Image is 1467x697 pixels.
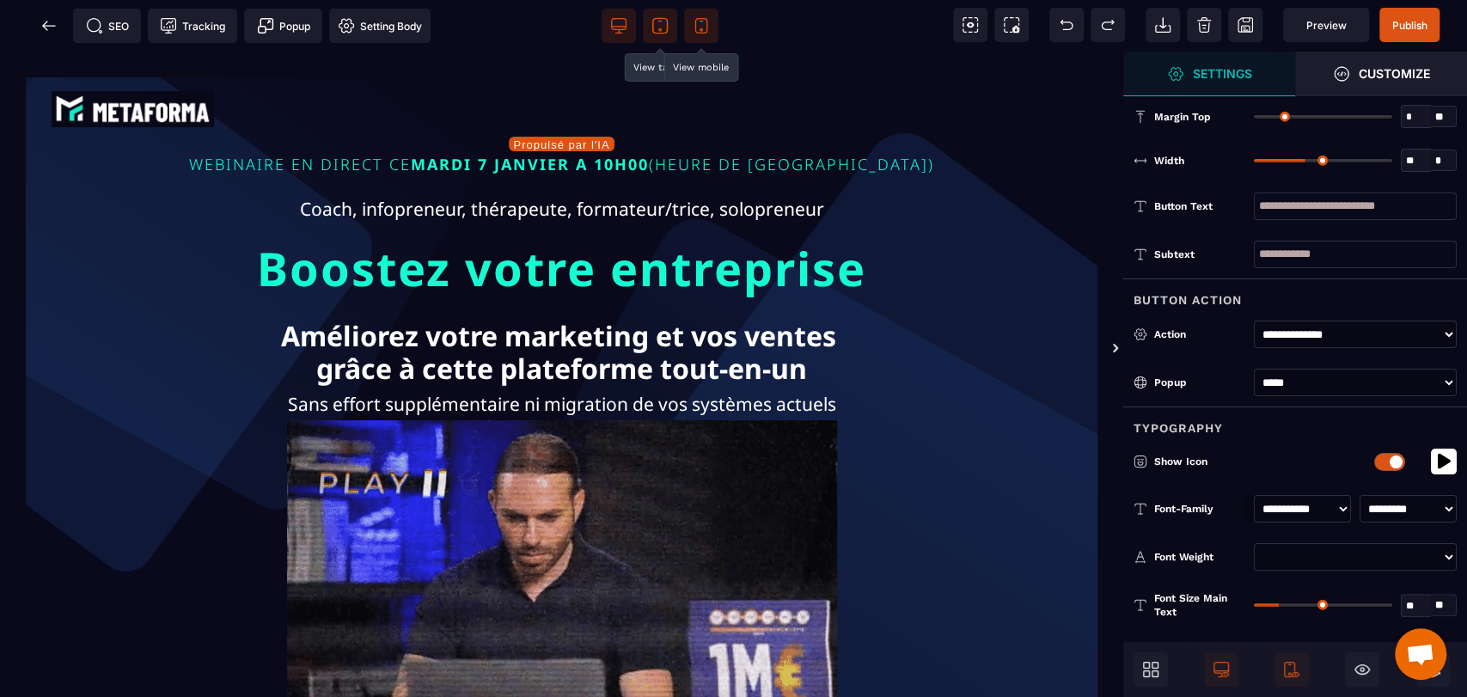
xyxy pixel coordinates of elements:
[1134,453,1348,470] p: Show Icon
[1154,639,1245,667] span: Font Size Sub Text
[1134,652,1168,687] span: Open Blocks
[1154,591,1245,619] span: Font Size Main Text
[1154,198,1245,215] div: Button Text
[643,9,677,43] span: View tablet
[1345,652,1379,687] span: Cmd Hidden Block
[150,338,974,368] text: Sans effort supplémentaire ni migration de vos systèmes actuels
[160,17,225,34] span: Tracking
[1123,323,1140,375] span: Toggle Views
[287,369,837,678] img: 1a86d00ba3cf512791b52cd22d41398a_VSL_-_MetaForma_Draft_06-low.gif
[1295,52,1467,96] span: Open Style Manager
[77,185,1046,249] p: Boostez votre entreprise
[1154,110,1211,124] span: Margin Top
[150,264,974,339] text: Améliorez votre marketing et vos ventes grâce à cette plateforme tout-en-un
[1154,500,1245,517] div: Font-Family
[1395,628,1446,680] div: Mở cuộc trò chuyện
[1306,19,1347,32] span: Preview
[1154,154,1184,168] span: Width
[1049,8,1084,42] span: Undo
[77,100,1046,127] p: WEBINAIRE EN DIRECT CE (HEURE DE [GEOGRAPHIC_DATA])
[329,9,431,43] span: Favicon
[1283,8,1369,42] span: Preview
[86,17,129,34] span: SEO
[1359,67,1430,80] strong: Customize
[244,9,322,43] span: Create Alert Modal
[1274,652,1309,687] span: Is Show Mobile
[52,40,214,76] img: abe9e435164421cb06e33ef15842a39e_e5ef653356713f0d7dd3797ab850248d_Capture_d%E2%80%99e%CC%81cran_2...
[1193,67,1252,80] strong: Settings
[953,8,987,42] span: View components
[150,143,974,173] text: Coach, infopreneur, thérapeute, formateur/trice, solopreneur
[411,102,649,123] span: MARDI 7 JANVIER A 10H00
[1123,407,1467,438] div: Typography
[1154,374,1245,391] div: Popup
[1154,326,1245,343] div: Action
[73,9,141,43] span: Seo meta data
[1091,8,1125,42] span: Redo
[32,9,66,43] span: Back
[1379,8,1439,42] span: Save
[1146,8,1180,42] span: Open Import Webpage
[1154,548,1245,566] div: Font Weight
[1123,52,1295,96] span: Open Style Manager
[257,17,310,34] span: Popup
[1204,652,1238,687] span: Is Show Desktop
[602,9,636,43] span: View desktop
[1187,8,1221,42] span: Clear
[1228,8,1262,42] span: Save
[684,9,718,43] span: View mobile
[148,9,237,43] span: Tracking code
[1392,19,1427,32] span: Publish
[338,17,422,34] span: Setting Body
[1154,246,1245,263] div: Subtext
[994,8,1029,42] span: Screenshot
[509,85,615,100] button: Propulsé par l'IA
[1123,278,1467,310] div: Button Action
